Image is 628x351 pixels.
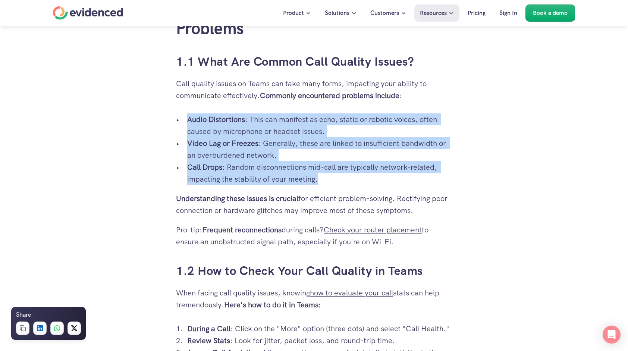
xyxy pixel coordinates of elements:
p: When facing call quality issues, knowing stats can help tremendously. [176,287,452,311]
p: : This can manifest as echo, static or robotic voices, often caused by microphone or headset issues. [187,113,452,137]
a: Sign In [494,4,523,22]
strong: Here's how to do it in Teams: [224,300,321,310]
h6: Share [16,310,31,320]
p: Sign In [499,8,517,18]
a: Pricing [462,4,491,22]
strong: Commonly encountered problems include [260,91,399,100]
p: Resources [420,8,447,18]
p: Solutions [325,8,349,18]
strong: Audio Distortions [187,115,245,124]
a: 1.2 How to Check Your Call Quality in Teams [176,263,423,279]
strong: Review Stats [187,336,230,345]
p: : Look for jitter, packet loss, and round-trip time. [187,335,452,347]
a: how to evaluate your call [310,288,393,298]
strong: During a Call [187,324,230,333]
strong: Call Drops [187,162,222,172]
a: Check your router placement [324,225,422,235]
p: Call quality issues on Teams can take many forms, impacting your ability to communicate effective... [176,78,452,101]
p: Book a demo [533,8,568,18]
p: Pricing [468,8,486,18]
p: : Generally, these are linked to insufficient bandwidth or an overburdened network. [187,137,452,161]
p: for efficient problem-solving. Rectifying poor connection or hardware glitches may improve most o... [176,192,452,216]
p: Pro-tip: during calls? to ensure an unobstructed signal path, especially if you're on Wi-Fi. [176,224,452,248]
a: 1.1 What Are Common Call Quality Issues? [176,54,414,69]
p: Customers [370,8,399,18]
p: Product [283,8,304,18]
a: Book a demo [525,4,575,22]
strong: Video Lag or Freezes [187,138,258,148]
p: : Random disconnections mid-call are typically network-related, impacting the stability of your m... [187,161,452,185]
strong: Understanding these issues is crucial [176,194,298,203]
div: Open Intercom Messenger [603,326,621,344]
a: Home [53,6,123,20]
p: : Click on the "More" option (three dots) and select "Call Health." [187,323,452,335]
strong: Frequent reconnections [202,225,282,235]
